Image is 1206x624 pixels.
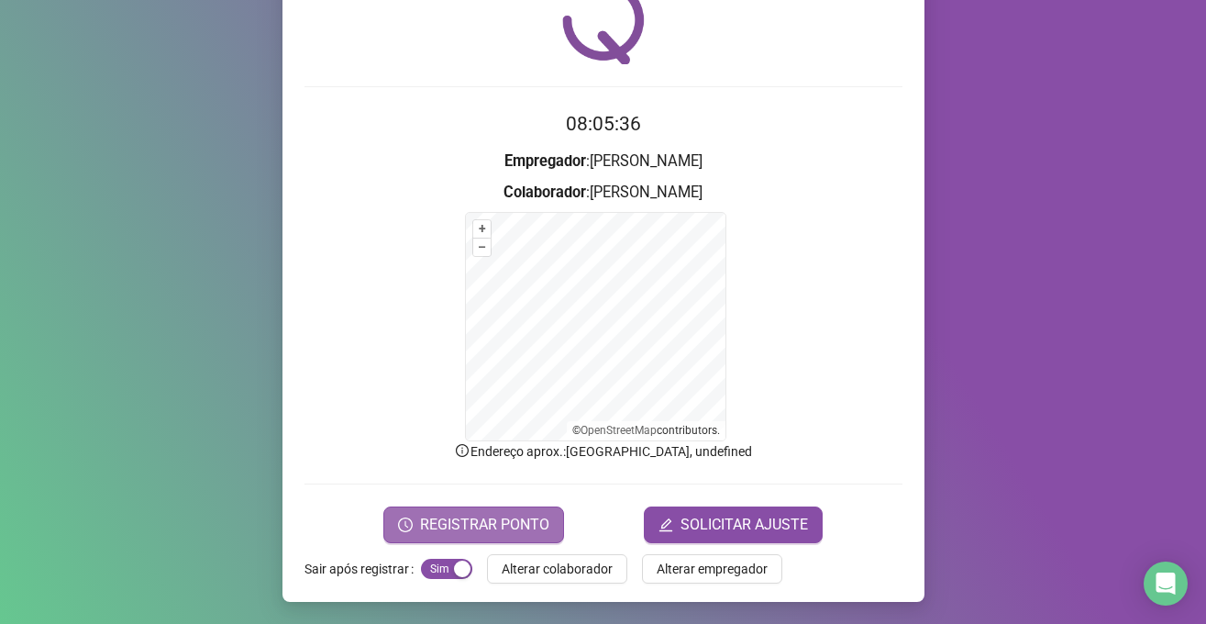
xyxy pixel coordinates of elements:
[473,220,491,238] button: +
[487,554,627,584] button: Alterar colaborador
[504,152,586,170] strong: Empregador
[304,441,902,462] p: Endereço aprox. : [GEOGRAPHIC_DATA], undefined
[644,507,823,543] button: editSOLICITAR AJUSTE
[383,507,564,543] button: REGISTRAR PONTO
[581,424,657,437] a: OpenStreetMap
[304,150,902,173] h3: : [PERSON_NAME]
[572,424,720,437] li: © contributors.
[1144,562,1188,606] div: Open Intercom Messenger
[566,113,641,135] time: 08:05:36
[454,442,470,459] span: info-circle
[642,554,782,584] button: Alterar empregador
[473,239,491,256] button: –
[680,514,808,536] span: SOLICITAR AJUSTE
[304,554,421,584] label: Sair após registrar
[657,559,768,579] span: Alterar empregador
[658,518,673,532] span: edit
[304,181,902,205] h3: : [PERSON_NAME]
[398,518,413,532] span: clock-circle
[503,184,586,201] strong: Colaborador
[420,514,549,536] span: REGISTRAR PONTO
[502,559,613,579] span: Alterar colaborador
